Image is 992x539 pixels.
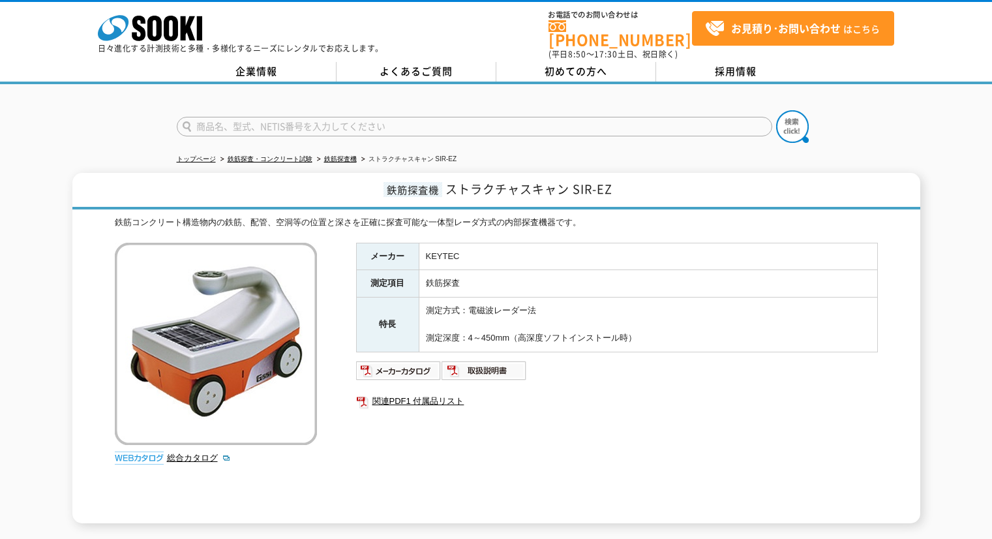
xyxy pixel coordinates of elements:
a: 総合カタログ [167,453,231,463]
a: トップページ [177,155,216,162]
img: btn_search.png [776,110,809,143]
td: 鉄筋探査 [419,270,877,298]
th: 特長 [356,298,419,352]
th: 測定項目 [356,270,419,298]
img: ストラクチャスキャン SIR-EZ [115,243,317,445]
img: メーカーカタログ [356,360,442,381]
input: 商品名、型式、NETIS番号を入力してください [177,117,772,136]
span: ストラクチャスキャン SIR-EZ [445,180,612,198]
img: 取扱説明書 [442,360,527,381]
strong: お見積り･お問い合わせ [731,20,841,36]
span: (平日 ～ 土日、祝日除く) [549,48,678,60]
span: 鉄筋探査機 [383,182,442,197]
li: ストラクチャスキャン SIR-EZ [359,153,457,166]
a: 企業情報 [177,62,337,82]
a: [PHONE_NUMBER] [549,20,692,47]
a: お見積り･お問い合わせはこちら [692,11,894,46]
span: 17:30 [594,48,618,60]
span: お電話でのお問い合わせは [549,11,692,19]
a: 関連PDF1 付属品リスト [356,393,878,410]
a: メーカーカタログ [356,369,442,378]
th: メーカー [356,243,419,270]
a: 鉄筋探査・コンクリート試験 [228,155,312,162]
a: よくあるご質問 [337,62,496,82]
div: 鉄筋コンクリート構造物内の鉄筋、配管、空洞等の位置と深さを正確に探査可能な一体型レーダ方式の内部探査機器です。 [115,216,878,230]
td: 測定方式：電磁波レーダー法 測定深度：4～450mm（高深度ソフトインストール時） [419,298,877,352]
a: 取扱説明書 [442,369,527,378]
a: 鉄筋探査機 [324,155,357,162]
span: 初めての方へ [545,64,607,78]
a: 採用情報 [656,62,816,82]
a: 初めての方へ [496,62,656,82]
span: 8:50 [568,48,586,60]
img: webカタログ [115,452,164,465]
td: KEYTEC [419,243,877,270]
p: 日々進化する計測技術と多種・多様化するニーズにレンタルでお応えします。 [98,44,383,52]
span: はこちら [705,19,880,38]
